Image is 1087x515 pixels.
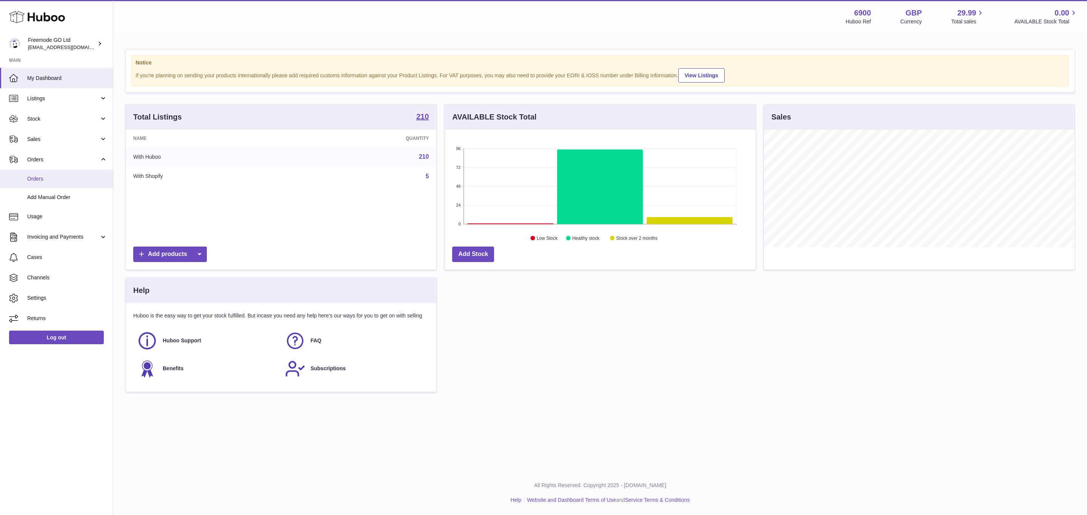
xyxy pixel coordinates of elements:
text: 24 [456,203,461,207]
h3: Help [133,285,149,296]
span: Huboo Support [163,337,201,344]
span: Returns [27,315,107,322]
a: 29.99 Total sales [951,8,985,25]
span: Usage [27,213,107,220]
a: Website and Dashboard Terms of Use [527,497,616,503]
p: All Rights Reserved. Copyright 2025 - [DOMAIN_NAME] [119,482,1081,489]
span: Benefits [163,365,183,372]
a: View Listings [678,68,725,83]
span: Orders [27,175,107,182]
li: and [524,497,690,504]
a: 5 [425,173,429,179]
span: Stock [27,115,99,123]
a: Subscriptions [285,359,425,379]
th: Quantity [293,130,436,147]
td: With Shopify [126,167,293,186]
span: Subscriptions [311,365,346,372]
a: 0.00 AVAILABLE Stock Total [1014,8,1078,25]
span: My Dashboard [27,75,107,82]
text: 96 [456,146,461,151]
a: Help [511,497,522,503]
text: Low Stock [537,236,558,241]
text: Healthy stock [573,236,600,241]
text: 72 [456,165,461,170]
span: Invoicing and Payments [27,233,99,241]
a: 210 [419,153,429,160]
a: Add Stock [452,247,494,262]
a: FAQ [285,331,425,351]
a: Benefits [137,359,277,379]
text: 48 [456,184,461,189]
strong: 6900 [854,8,871,18]
span: [EMAIL_ADDRESS][DOMAIN_NAME] [28,44,111,50]
h3: AVAILABLE Stock Total [452,112,536,122]
p: Huboo is the easy way to get your stock fulfilled. But incase you need any help here's our ways f... [133,312,429,319]
span: Channels [27,274,107,281]
a: Huboo Support [137,331,277,351]
div: Freemode GO Ltd [28,37,96,51]
span: AVAILABLE Stock Total [1014,18,1078,25]
div: Currency [901,18,922,25]
td: With Huboo [126,147,293,167]
text: Stock over 2 months [616,236,657,241]
th: Name [126,130,293,147]
span: Total sales [951,18,985,25]
h3: Total Listings [133,112,182,122]
strong: GBP [905,8,922,18]
a: Add products [133,247,207,262]
span: Orders [27,156,99,163]
span: Settings [27,294,107,302]
img: internalAdmin-6900@internal.huboo.com [9,38,20,49]
a: 210 [416,113,429,122]
div: Huboo Ref [846,18,871,25]
text: 0 [459,222,461,226]
span: 0.00 [1055,8,1069,18]
strong: Notice [135,59,1065,66]
a: Log out [9,331,104,344]
span: Cases [27,254,107,261]
div: If you're planning on sending your products internationally please add required customs informati... [135,67,1065,83]
span: Sales [27,136,99,143]
span: FAQ [311,337,322,344]
span: Listings [27,95,99,102]
strong: 210 [416,113,429,120]
span: Add Manual Order [27,194,107,201]
a: Service Terms & Conditions [625,497,690,503]
span: 29.99 [957,8,976,18]
h3: Sales [771,112,791,122]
